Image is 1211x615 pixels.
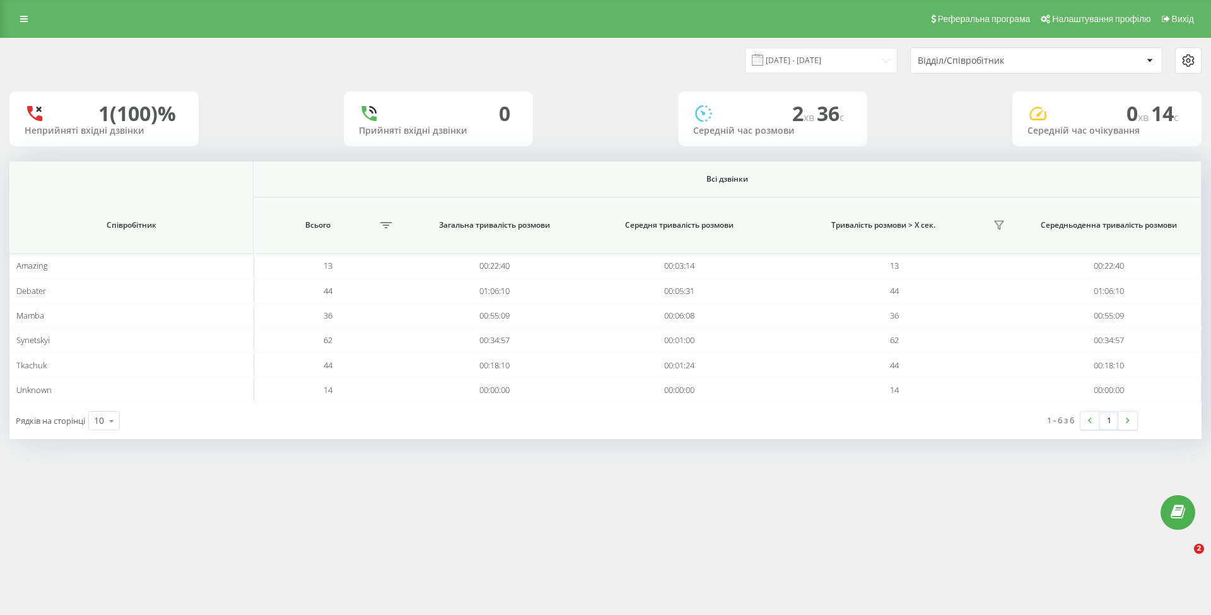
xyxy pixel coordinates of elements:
[1168,544,1198,574] iframe: Intercom live chat
[587,278,772,303] td: 00:05:31
[16,384,52,395] span: Unknown
[402,328,587,353] td: 00:34:57
[25,126,184,136] div: Неприйняті вхідні дзвінки
[1017,353,1202,377] td: 00:18:10
[402,353,587,377] td: 00:18:10
[804,110,817,124] span: хв
[94,414,104,427] div: 10
[1047,414,1074,426] div: 1 - 6 з 6
[402,278,587,303] td: 01:06:10
[1017,254,1202,278] td: 00:22:40
[1017,278,1202,303] td: 01:06:10
[587,353,772,377] td: 00:01:24
[1194,544,1204,554] span: 2
[324,334,332,346] span: 62
[1138,110,1151,124] span: хв
[1017,303,1202,328] td: 00:55:09
[890,310,899,321] span: 36
[1151,100,1179,127] span: 14
[890,384,899,395] span: 14
[890,360,899,371] span: 44
[779,220,988,230] span: Тривалість розмови > Х сек.
[817,100,845,127] span: 36
[324,310,332,321] span: 36
[587,328,772,353] td: 00:01:00
[324,285,332,296] span: 44
[1027,126,1186,136] div: Середній час очікування
[16,285,46,296] span: Debater
[840,110,845,124] span: c
[1099,412,1118,430] a: 1
[602,220,757,230] span: Середня тривалість розмови
[16,260,48,271] span: Amazing
[918,56,1068,66] div: Відділ/Співробітник
[260,220,376,230] span: Всього
[402,378,587,402] td: 00:00:00
[16,310,44,321] span: Mamba
[16,415,85,426] span: Рядків на сторінці
[324,384,332,395] span: 14
[359,126,518,136] div: Прийняті вхідні дзвінки
[587,303,772,328] td: 00:06:08
[1172,14,1194,24] span: Вихід
[587,254,772,278] td: 00:03:14
[938,14,1031,24] span: Реферальна програма
[27,220,235,230] span: Співробітник
[16,360,47,371] span: Tkachuk
[324,260,332,271] span: 13
[499,102,510,126] div: 0
[402,254,587,278] td: 00:22:40
[693,126,852,136] div: Середній час розмови
[890,285,899,296] span: 44
[417,220,572,230] span: Загальна тривалість розмови
[1052,14,1150,24] span: Налаштування профілю
[1017,378,1202,402] td: 00:00:00
[890,260,899,271] span: 13
[1126,100,1151,127] span: 0
[16,334,50,346] span: Synetskyi
[307,174,1147,184] span: Всі дзвінки
[324,360,332,371] span: 44
[1031,220,1186,230] span: Середньоденна тривалість розмови
[587,378,772,402] td: 00:00:00
[402,303,587,328] td: 00:55:09
[1174,110,1179,124] span: c
[890,334,899,346] span: 62
[1017,328,1202,353] td: 00:34:57
[98,102,176,126] div: 1 (100)%
[792,100,817,127] span: 2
